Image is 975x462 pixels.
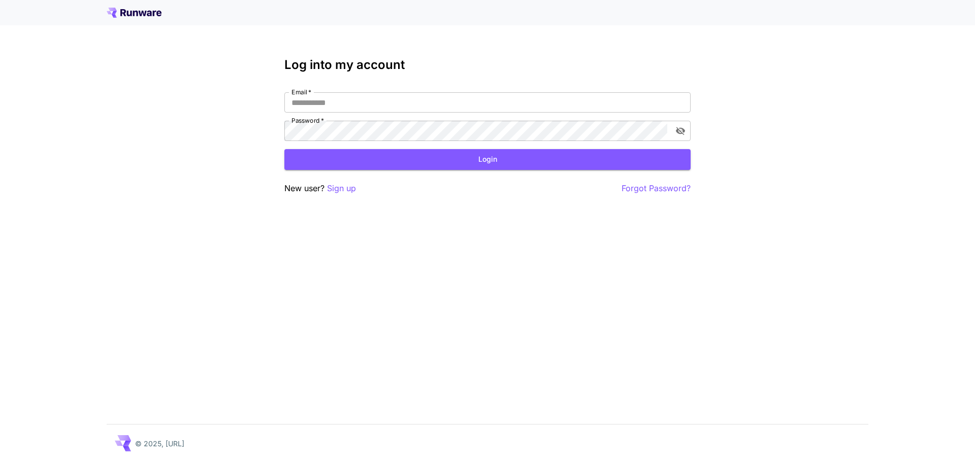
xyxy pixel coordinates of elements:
[284,58,691,72] h3: Log into my account
[327,182,356,195] button: Sign up
[291,116,324,125] label: Password
[284,182,356,195] p: New user?
[284,149,691,170] button: Login
[291,88,311,96] label: Email
[135,438,184,449] p: © 2025, [URL]
[671,122,690,140] button: toggle password visibility
[622,182,691,195] button: Forgot Password?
